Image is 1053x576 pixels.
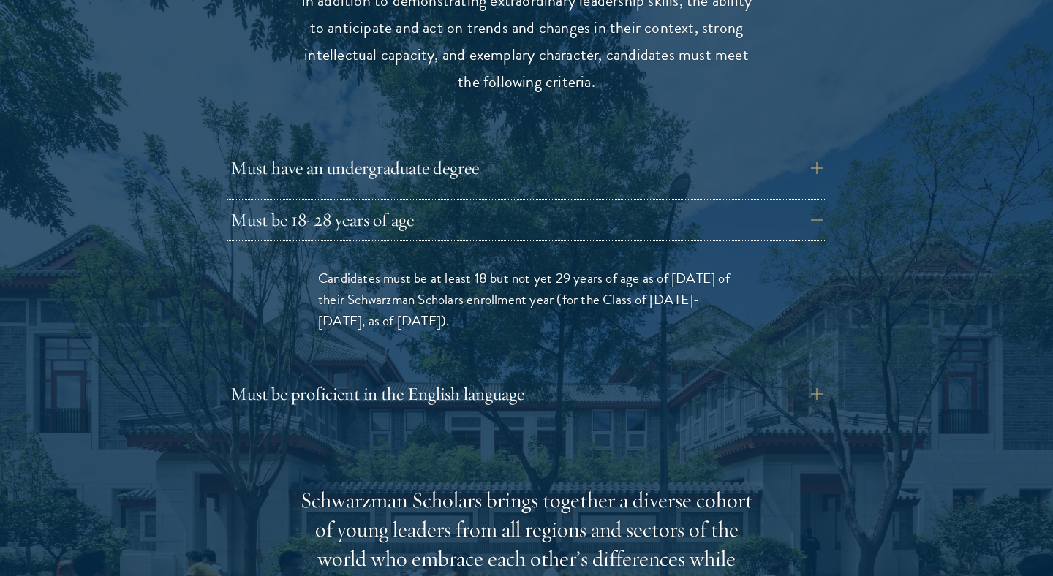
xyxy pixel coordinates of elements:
button: Must be proficient in the English language [230,376,823,412]
button: Must be 18-28 years of age [230,202,823,238]
span: Candidates must be at least 18 but not yet 29 years of age as of [DATE] of their Schwarzman Schol... [318,268,730,331]
button: Must have an undergraduate degree [230,151,823,186]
